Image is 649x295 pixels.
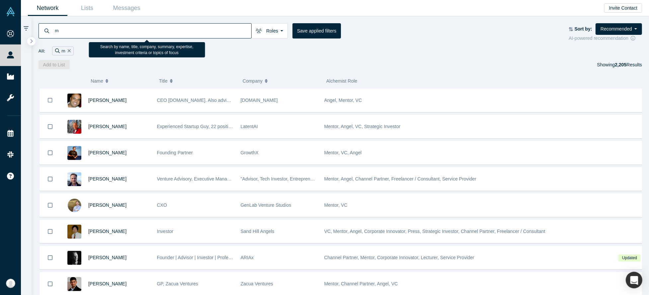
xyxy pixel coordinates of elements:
[67,225,81,239] img: Ning Sung's Profile Image
[40,141,60,164] button: Bookmark
[157,150,193,155] span: Founding Partner
[241,98,278,103] span: [DOMAIN_NAME]
[88,229,126,234] a: [PERSON_NAME]
[575,26,592,32] strong: Sort by:
[596,23,642,35] button: Recommended
[67,120,81,134] img: Bruce Graham's Profile Image
[67,146,81,160] img: Sean Sheppard's Profile Image
[324,255,474,260] span: Channel Partner, Mentor, Corporate Innovator, Lecturer, Service Provider
[40,246,60,269] button: Bookmark
[241,202,291,208] span: GenLab Venture Studios
[241,150,259,155] span: GrowthX
[88,98,126,103] a: [PERSON_NAME]
[157,124,260,129] span: Experienced Startup Guy, 22 positive exits to date
[67,277,81,291] img: Vivin Hegde's Profile Image
[88,281,126,286] a: [PERSON_NAME]
[157,255,237,260] span: Founder | Advisor | Investor | Professor
[324,124,401,129] span: Mentor, Angel, VC, Strategic Investor
[88,202,126,208] a: [PERSON_NAME]
[6,279,15,288] img: Tomokazu Toyoumi's Account
[66,47,71,55] button: Remove Filter
[157,202,167,208] span: CXO
[241,176,319,182] span: "Advisor, Tech Investor, Entrepreneur"
[157,281,198,286] span: GP, Zacua Ventures
[39,60,70,69] button: Add to List
[324,150,362,155] span: Mentor, VC, Angel
[107,0,146,16] a: Messages
[241,229,275,234] span: Sand Hill Angels
[88,150,126,155] a: [PERSON_NAME]
[67,251,81,265] img: Dr. Tobias Strobl's Profile Image
[326,78,357,84] span: Alchemist Role
[241,281,273,286] span: Zacua Ventures
[67,172,81,186] img: Thomas Vogel's Profile Image
[67,94,81,108] img: Ben Cherian's Profile Image
[292,23,341,38] button: Save applied filters
[157,176,252,182] span: Venture Advisory, Executive Management, VC
[91,74,152,88] button: Name
[67,198,81,212] img: Jeremy Geiger's Profile Image
[67,0,107,16] a: Lists
[159,74,168,88] span: Title
[40,115,60,138] button: Bookmark
[615,62,626,67] strong: 2,205
[324,98,362,103] span: Angel, Mentor, VC
[40,220,60,243] button: Bookmark
[40,168,60,190] button: Bookmark
[157,98,366,103] span: CEO [DOMAIN_NAME]. Also advising and investing. Previously w/ Red Hat, Inktank, DreamHost, etc.
[324,202,348,208] span: Mentor, VC
[324,281,398,286] span: Mentor, Channel Partner, Angel, VC
[251,23,288,38] button: Roles
[91,74,103,88] span: Name
[324,176,476,182] span: Mentor, Angel, Channel Partner, Freelancer / Consultant, Service Provider
[604,3,642,13] button: Invite Contact
[157,229,174,234] span: Investor
[324,229,545,234] span: VC, Mentor, Angel, Corporate Innovator, Press, Strategic Investor, Channel Partner, Freelancer / ...
[88,255,126,260] a: [PERSON_NAME]
[597,60,642,69] div: Showing
[88,124,126,129] a: [PERSON_NAME]
[618,255,640,261] span: Updated
[241,255,254,260] span: ARIAx
[54,23,251,38] input: Search by name, title, company, summary, expertise, investment criteria or topics of focus
[88,176,126,182] a: [PERSON_NAME]
[615,62,642,67] span: Results
[39,48,45,54] span: All:
[6,7,15,16] img: Alchemist Vault Logo
[241,124,258,129] span: LatentAI
[40,89,60,112] button: Bookmark
[243,74,263,88] span: Company
[569,35,642,42] div: AI-powered recommendation
[52,46,74,55] div: ｍ
[159,74,236,88] button: Title
[28,0,67,16] a: Network
[40,194,60,217] button: Bookmark
[243,74,319,88] button: Company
